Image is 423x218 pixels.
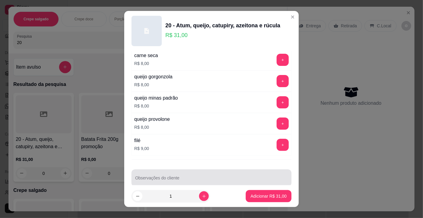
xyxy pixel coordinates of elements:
[134,94,178,102] div: queijo minas padrão
[134,103,178,109] p: R$ 8,00
[251,193,287,199] p: Adicionar R$ 31,00
[134,137,149,144] div: filé
[277,75,289,87] button: add
[133,191,142,201] button: decrease-product-quantity
[134,60,158,66] p: R$ 8,00
[134,124,170,130] p: R$ 8,00
[134,82,172,88] p: R$ 8,00
[134,145,149,152] p: R$ 9,00
[277,139,289,151] button: add
[288,12,298,22] button: Close
[199,191,209,201] button: increase-product-quantity
[246,190,291,202] button: Adicionar R$ 31,00
[165,21,280,30] div: 20 - Atum, queijo, catupiry, azeitona e rúcula
[134,52,158,59] div: carne seca
[165,31,280,39] p: R$ 31,00
[134,73,172,80] div: queijo gorgonzola
[277,118,289,130] button: add
[135,177,288,183] input: Observações do cliente
[134,116,170,123] div: queijo provolone
[277,54,289,66] button: add
[277,96,289,108] button: add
